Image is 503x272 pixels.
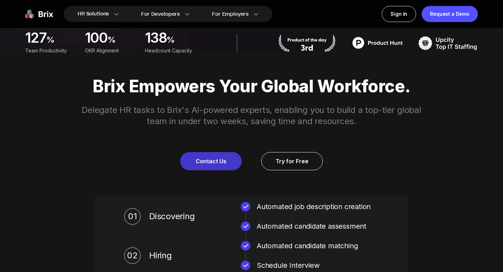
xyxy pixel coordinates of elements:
[180,152,242,170] a: Contact Us
[25,31,46,45] span: 127
[108,34,137,48] span: %
[348,34,407,52] img: product hunt badge
[149,250,198,261] span: Hiring
[418,34,478,52] img: TOP IT STAFFING
[277,34,337,52] img: product hunt badge
[145,47,196,55] div: Headcount Capacity
[257,260,379,271] div: Schedule Interview
[73,105,430,127] p: Delegate HR tasks to Brix's AI-powered experts, enabling you to build a top-tier global team in u...
[257,221,379,232] div: Automated candidate assessment
[85,47,136,55] div: OKR Alignment
[261,152,323,170] a: Try for Free
[25,47,76,55] div: Team Productivity
[422,6,478,22] a: Request a Demo
[382,6,416,22] a: Sign In
[85,31,107,45] span: 100
[149,211,198,222] span: Discovering
[212,10,249,18] span: For Employers
[128,210,137,223] div: 01
[46,34,76,48] span: %
[127,249,138,262] div: 02
[141,10,180,18] span: For Developers
[167,34,196,48] span: %
[145,31,167,45] span: 138
[257,240,379,251] div: Automated candidate matching
[257,201,379,212] div: Automated job description creation
[78,8,109,20] span: HR Solutions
